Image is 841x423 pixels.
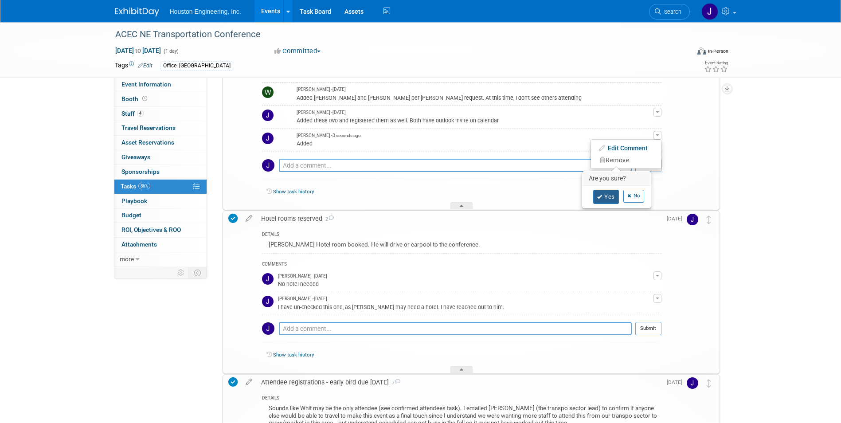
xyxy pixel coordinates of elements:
div: Added these two and registered them as well. Both have outlook invite on calendar [297,116,653,124]
img: Jessica Lambrecht [701,3,718,20]
span: [PERSON_NAME] - 3 seconds ago [297,133,361,139]
span: [DATE] [DATE] [115,47,161,55]
a: Show task history [273,188,314,195]
td: Tags [115,61,153,71]
a: edit [241,378,257,386]
button: Submit [635,322,661,335]
i: Move task [707,215,711,224]
div: Added [PERSON_NAME] and [PERSON_NAME] per [PERSON_NAME] request. At this time, I don't see others... [297,93,653,102]
span: Budget [121,211,141,219]
a: Tasks86% [114,180,207,194]
span: (1 day) [163,48,179,54]
span: Playbook [121,197,147,204]
a: Giveaways [114,150,207,164]
span: [DATE] [667,379,687,385]
span: Travel Reservations [121,124,176,131]
a: Edit Comment [591,142,661,154]
a: Staff4 [114,107,207,121]
img: Jessica Lambrecht [262,110,274,121]
span: Booth [121,95,149,102]
div: Event Format [638,46,729,59]
a: Budget [114,208,207,223]
span: 2 [322,216,334,222]
div: COMMENTS [262,260,661,270]
span: Event Information [121,81,171,88]
td: Personalize Event Tab Strip [173,267,189,278]
span: more [120,255,134,262]
span: [PERSON_NAME] - [DATE] [278,273,327,279]
span: Asset Reservations [121,139,174,146]
span: Staff [121,110,144,117]
img: Jessica Lambrecht [262,322,274,335]
div: In-Person [708,48,728,55]
a: No [623,190,644,203]
img: Jessica Lambrecht [687,214,698,225]
a: Edit [138,63,153,69]
a: more [114,252,207,266]
div: DETAILS [262,231,661,239]
a: Booth [114,92,207,106]
a: Event Information [114,78,207,92]
span: Sponsorships [121,168,160,175]
a: Asset Reservations [114,136,207,150]
a: Yes [593,190,619,204]
a: Attachments [114,238,207,252]
span: Tasks [121,183,150,190]
div: Event Rating [704,61,728,65]
img: Jessica Lambrecht [262,296,274,307]
span: [PERSON_NAME] - [DATE] [297,86,346,93]
div: Office: [GEOGRAPHIC_DATA] [160,61,233,70]
div: Added [297,139,653,147]
h3: Are you sure? [583,172,650,186]
img: Jessica Lambrecht [262,159,274,172]
span: Search [661,8,681,15]
span: 86% [138,183,150,189]
span: Houston Engineering, Inc. [170,8,241,15]
a: Sponsorships [114,165,207,179]
span: [DATE] [667,215,687,222]
a: edit [241,215,257,223]
a: Search [649,4,690,20]
div: I have un-checked this one, as [PERSON_NAME] may need a hotel. I have reached out to him. [278,302,653,311]
button: Remove [595,154,634,166]
div: Hotel rooms reserved [257,211,661,226]
span: Giveaways [121,153,150,161]
img: Jessica Lambrecht [262,133,274,144]
button: Committed [271,47,324,56]
a: Show task history [273,352,314,358]
td: Toggle Event Tabs [188,267,207,278]
span: [PERSON_NAME] - [DATE] [278,296,327,302]
img: Jessica Lambrecht [262,273,274,285]
span: 7 [389,380,400,386]
span: Booth not reserved yet [141,95,149,102]
span: ROI, Objectives & ROO [121,226,181,233]
i: Move task [707,379,711,388]
img: Jessica Lambrecht [687,377,698,389]
a: Playbook [114,194,207,208]
span: Attachments [121,241,157,248]
span: 4 [137,110,144,117]
img: Format-Inperson.png [697,47,706,55]
div: Attendee registrations - early bird due [DATE] [257,375,661,390]
div: [PERSON_NAME] Hotel room booked. He will drive or carpool to the conference. [262,239,661,253]
img: ExhibitDay [115,8,159,16]
div: No hotel needed [278,279,653,288]
span: [PERSON_NAME] - [DATE] [297,110,346,116]
a: Travel Reservations [114,121,207,135]
a: ROI, Objectives & ROO [114,223,207,237]
div: DETAILS [262,395,661,403]
img: Whitaker Thomas [262,86,274,98]
span: to [134,47,142,54]
div: ACEC NE Transportation Conference [112,27,677,43]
